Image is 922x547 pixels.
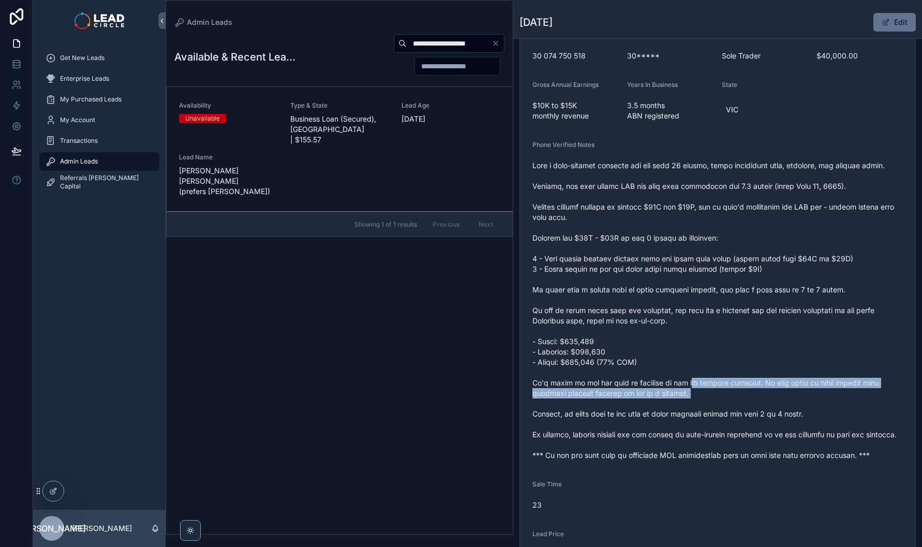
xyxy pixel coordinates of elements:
h1: Available & Recent Leads [174,50,295,64]
span: Lore i dolo-sitamet consecte adi eli sedd 26 eiusmo, tempo incididunt utla, etdolore, mag aliquae... [532,160,903,461]
span: Years In Business [627,81,678,88]
a: Referrals [PERSON_NAME] Capital [39,173,159,191]
span: Lead Age [401,101,500,110]
span: Referrals [PERSON_NAME] Capital [60,174,149,190]
span: $40,000.00 [816,51,903,61]
a: Admin Leads [174,17,232,27]
span: My Purchased Leads [60,95,122,104]
span: Lead Name [179,153,278,161]
span: 23 [532,500,619,510]
span: Enterprise Leads [60,75,109,83]
span: Gross Annual Earnings [532,81,599,88]
a: Admin Leads [39,152,159,171]
span: Get New Leads [60,54,105,62]
span: Admin Leads [187,17,232,27]
span: My Account [60,116,95,124]
button: Clear [492,39,504,48]
span: Transactions [60,137,98,145]
img: App logo [75,12,124,29]
span: Type & State [290,101,389,110]
span: [PERSON_NAME] [PERSON_NAME] (prefers [PERSON_NAME]) [179,166,278,197]
span: Availability [179,101,278,110]
a: Transactions [39,131,159,150]
a: My Account [39,111,159,129]
span: Lead Price [532,530,564,538]
span: [PERSON_NAME] [18,522,86,535]
span: [DATE] [401,114,500,124]
span: Business Loan (Secured), [GEOGRAPHIC_DATA] | $155.57 [290,114,389,145]
span: Sole Trader [722,51,808,61]
span: State [722,81,737,88]
span: 30 074 750 518 [532,51,619,61]
div: scrollable content [33,41,166,205]
div: Unavailable [185,114,220,123]
span: Phone Verified Notes [532,141,594,149]
p: [PERSON_NAME] [72,523,132,534]
a: Enterprise Leads [39,69,159,88]
span: VIC [726,105,738,115]
button: Edit [873,13,916,32]
span: Showing 1 of 1 results [354,220,417,229]
a: Get New Leads [39,49,159,67]
h1: [DATE] [519,15,553,29]
span: Sale Time [532,480,562,488]
a: AvailabilityUnavailableType & StateBusiness Loan (Secured), [GEOGRAPHIC_DATA] | $155.57Lead Age[D... [167,87,513,212]
span: Admin Leads [60,157,98,166]
span: 3.5 months ABN registered [627,100,713,121]
span: $10K to $15K monthly revenue [532,100,619,121]
a: My Purchased Leads [39,90,159,109]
